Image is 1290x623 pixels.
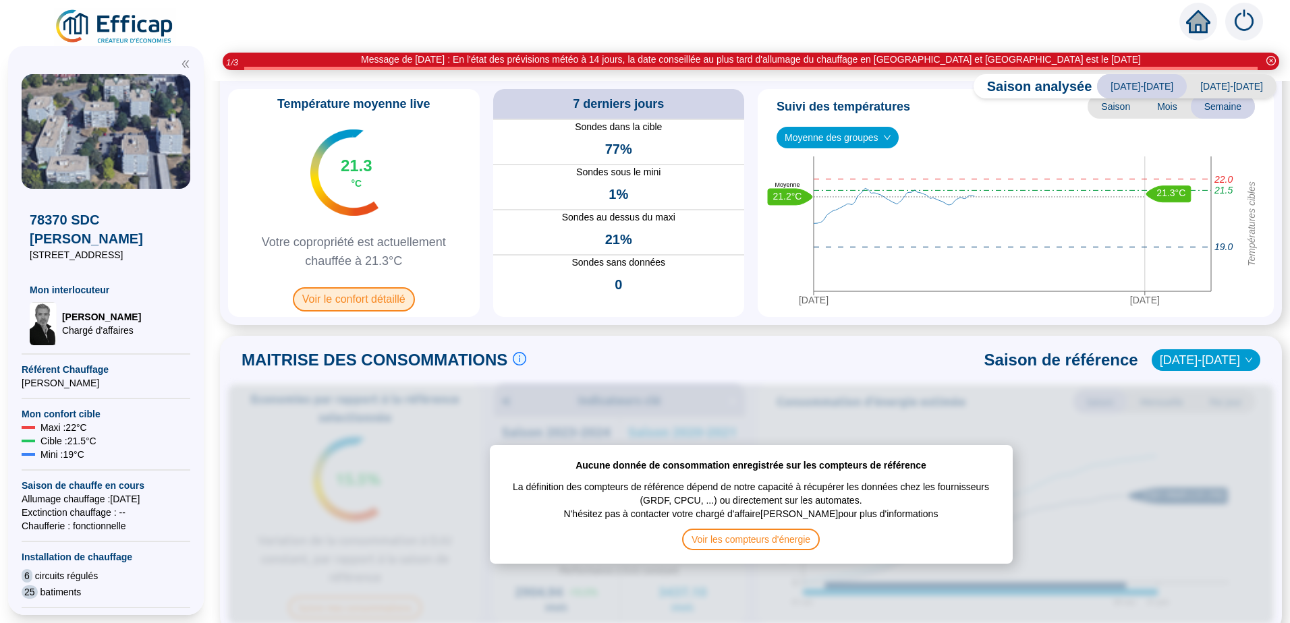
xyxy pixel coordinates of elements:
[605,230,632,249] span: 21%
[22,376,190,390] span: [PERSON_NAME]
[341,155,372,177] span: 21.3
[35,569,98,583] span: circuits régulés
[503,472,999,507] span: La définition des compteurs de référence dépend de notre capacité à récupérer les données chez le...
[22,407,190,421] span: Mon confort cible
[513,352,526,365] span: info-circle
[22,569,32,583] span: 6
[22,550,190,564] span: Installation de chauffage
[1214,173,1233,184] tspan: 22.0
[576,458,926,472] span: Aucune donnée de consommation enregistrée sur les compteurs de référence
[1245,356,1253,364] span: down
[1191,94,1255,119] span: Semaine
[54,8,176,46] img: efficap energie logo
[785,127,891,148] span: Moyenne des groupes
[984,349,1138,371] span: Saison de référence
[1186,9,1210,34] span: home
[605,140,632,158] span: 77%
[682,529,820,550] span: Voir les compteurs d'énergie
[22,506,190,519] span: Exctinction chauffage : --
[1266,56,1276,65] span: close-circle
[22,492,190,506] span: Allumage chauffage : [DATE]
[40,421,87,434] span: Maxi : 22 °C
[233,233,474,270] span: Votre copropriété est actuellement chauffée à 21.3°C
[493,210,745,225] span: Sondes au dessus du maxi
[1097,74,1187,98] span: [DATE]-[DATE]
[1246,181,1257,266] tspan: Températures cibles
[615,275,622,294] span: 0
[22,363,190,376] span: Référent Chauffage
[1130,295,1160,305] tspan: [DATE]
[40,434,96,448] span: Cible : 21.5 °C
[773,190,802,201] text: 21.2°C
[1214,185,1233,196] tspan: 21.5
[1187,74,1277,98] span: [DATE]-[DATE]
[30,283,182,297] span: Mon interlocuteur
[22,519,190,533] span: Chaufferie : fonctionnelle
[181,59,190,69] span: double-left
[40,585,82,599] span: batiments
[361,53,1141,67] div: Message de [DATE] : En l'état des prévisions météo à 14 jours, la date conseillée au plus tard d'...
[1214,241,1233,252] tspan: 19.0
[1160,350,1252,370] span: 2022-2023
[226,57,238,67] i: 1 / 3
[573,94,664,113] span: 7 derniers jours
[1088,94,1144,119] span: Saison
[493,256,745,270] span: Sondes sans données
[564,507,938,529] span: N'hésitez pas à contacter votre chargé d'affaire [PERSON_NAME] pour plus d'informations
[269,94,439,113] span: Température moyenne live
[775,181,800,188] text: Moyenne
[777,97,910,116] span: Suivi des températures
[62,324,141,337] span: Chargé d'affaires
[62,310,141,324] span: [PERSON_NAME]
[1144,94,1191,119] span: Mois
[293,287,415,311] span: Voir le confort détaillé
[22,585,38,599] span: 25
[351,177,362,190] span: °C
[1156,187,1185,198] text: 21.3°C
[310,129,378,216] img: indicateur températures
[30,302,57,345] img: Chargé d'affaires
[22,479,190,492] span: Saison de chauffe en cours
[40,448,84,461] span: Mini : 19 °C
[1225,3,1263,40] img: alerts
[30,210,182,248] span: 78370 SDC [PERSON_NAME]
[974,77,1092,96] span: Saison analysée
[883,133,891,142] span: down
[242,349,507,371] span: MAITRISE DES CONSOMMATIONS
[493,120,745,134] span: Sondes dans la cible
[30,248,182,262] span: [STREET_ADDRESS]
[799,295,829,305] tspan: [DATE]
[493,165,745,179] span: Sondes sous le mini
[609,185,628,204] span: 1%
